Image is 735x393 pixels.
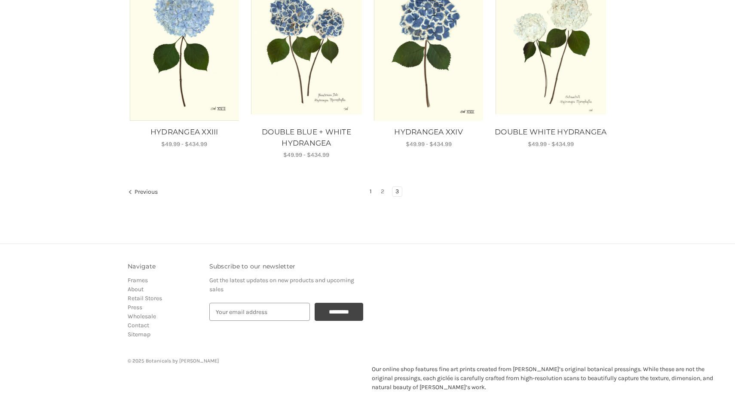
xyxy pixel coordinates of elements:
[372,127,485,138] a: HYDRANGEA XXIV, Price range from $49.99 to $434.99
[209,276,363,294] p: Get the latest updates on new products and upcoming sales
[128,304,142,311] a: Press
[128,277,148,284] a: Frames
[367,187,375,196] a: Page 1 of 3
[128,313,156,320] a: Wholesale
[406,140,452,148] span: $49.99 - $434.99
[128,286,144,293] a: About
[128,357,607,365] p: © 2025 Botanicals by [PERSON_NAME]
[128,127,241,138] a: HYDRANGEA XXIII, Price range from $49.99 to $434.99
[378,187,387,196] a: Page 2 of 3
[128,331,150,338] a: Sitemap
[372,365,714,392] p: Our online shop features fine art prints created from [PERSON_NAME]’s original botanical pressing...
[494,127,607,138] a: DOUBLE WHITE HYDRANGEA, Price range from $49.99 to $434.99
[128,186,607,198] nav: pagination
[250,127,363,149] a: DOUBLE BLUE + WHITE HYDRANGEA, Price range from $49.99 to $434.99
[128,295,162,302] a: Retail Stores
[283,151,329,158] span: $49.99 - $434.99
[161,140,207,148] span: $49.99 - $434.99
[209,303,310,321] input: Your email address
[209,262,363,271] h3: Subscribe to our newsletter
[128,322,149,329] a: Contact
[128,187,161,198] a: Previous
[128,262,200,271] h3: Navigate
[528,140,574,148] span: $49.99 - $434.99
[392,187,402,196] a: Page 3 of 3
